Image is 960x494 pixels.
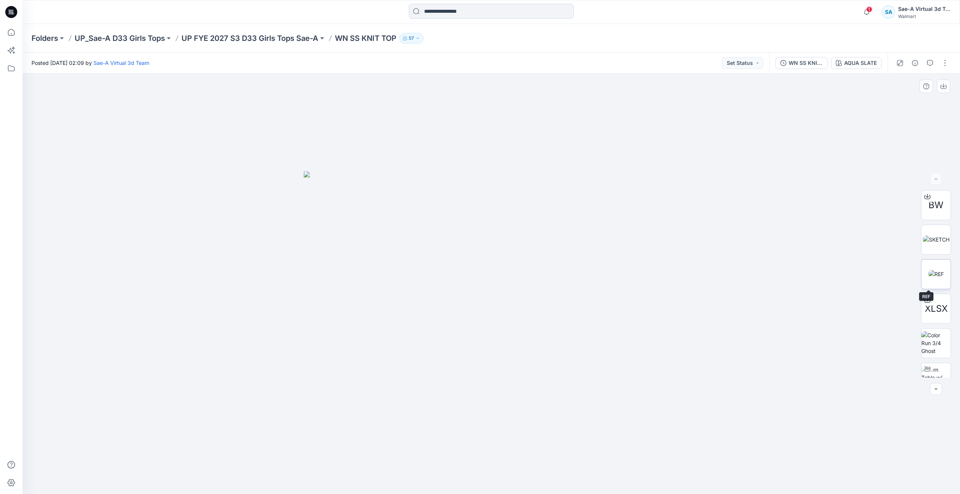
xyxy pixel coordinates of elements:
button: WN SS KNIT TOP_REV1_FULL COLORWAYS [775,57,828,69]
button: 57 [399,33,423,44]
a: UP_Sae-A D33 Girls Tops [75,33,165,44]
div: Sae-A Virtual 3d Team [898,5,951,14]
a: Sae-A Virtual 3d Team [93,60,149,66]
div: AQUA SLATE [844,59,877,67]
button: AQUA SLATE [831,57,882,69]
span: BW [928,198,943,212]
div: WN SS KNIT TOP_REV1_FULL COLORWAYS [789,59,823,67]
span: 1 [866,6,872,12]
button: Details [909,57,921,69]
img: Turn Table w/ Avatar [921,366,951,389]
div: SA [882,5,895,19]
img: Color Run 3/4 Ghost [921,331,951,355]
a: UP FYE 2027 S3 D33 Girls Tops Sae-A [181,33,318,44]
img: REF [928,270,944,278]
img: SKETCH [923,236,949,243]
p: WN SS KNIT TOP [335,33,396,44]
div: Walmart [898,14,951,19]
span: XLSX [925,302,948,315]
span: Posted [DATE] 02:09 by [31,59,149,67]
a: Folders [31,33,58,44]
p: 57 [409,34,414,42]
